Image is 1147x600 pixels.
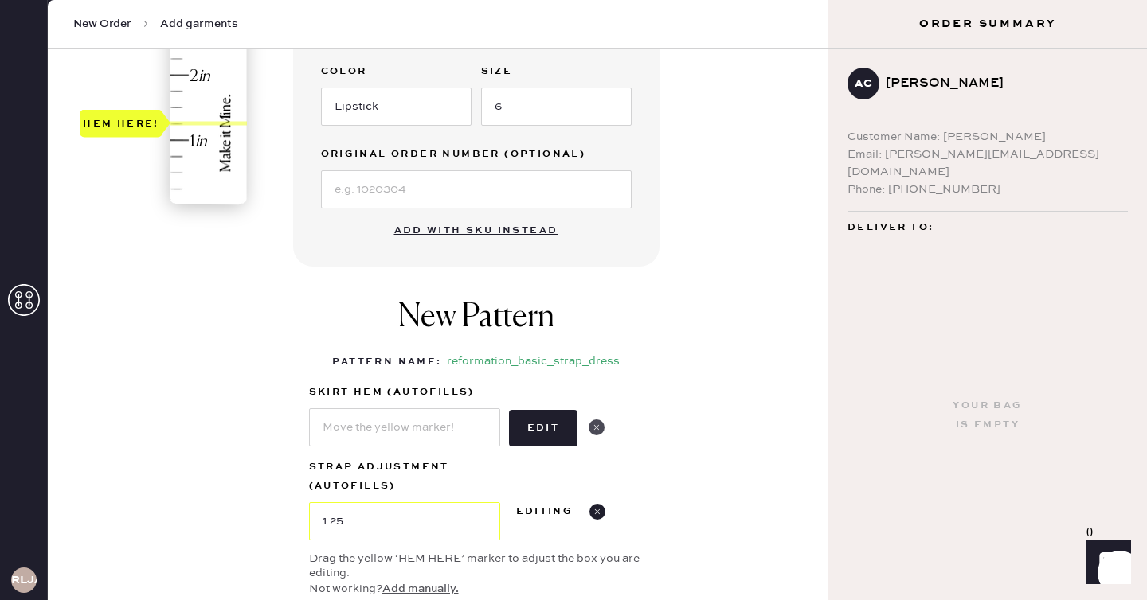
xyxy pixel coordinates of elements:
[886,74,1115,93] div: [PERSON_NAME]
[83,114,159,133] div: Hem here!
[309,580,650,598] div: Not working?
[309,502,500,540] input: Move the yellow marker!
[516,502,573,521] div: Editing
[332,353,441,372] div: Pattern Name :
[855,78,872,89] h3: aC
[1071,528,1140,597] iframe: Front Chat
[73,16,131,32] span: New Order
[509,410,578,446] button: Edit
[848,128,1128,146] div: Customer Name: [PERSON_NAME]
[481,88,632,126] input: e.g. 30R
[382,580,459,598] button: Add manually.
[321,88,472,126] input: e.g. Navy
[953,396,1022,434] div: Your bag is empty
[848,218,934,237] span: Deliver to:
[321,62,472,81] label: Color
[309,458,500,496] label: Strap Adjustment (autofills)
[321,145,632,164] label: Original Order Number (Optional)
[848,181,1128,198] div: Phone: [PHONE_NUMBER]
[160,16,238,32] span: Add garments
[447,353,620,372] div: reformation_basic_strap_dress
[398,298,554,353] h1: New Pattern
[309,551,650,580] div: Drag the yellow ‘HEM HERE’ marker to adjust the box you are editing.
[321,170,632,208] input: e.g. 1020304
[309,408,500,446] input: Move the yellow marker!
[828,16,1147,32] h3: Order Summary
[309,383,500,402] label: skirt hem (autofills)
[385,215,568,247] button: Add with SKU instead
[481,62,632,81] label: Size
[11,575,37,586] h3: RLJA
[848,146,1128,181] div: Email: [PERSON_NAME][EMAIL_ADDRESS][DOMAIN_NAME]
